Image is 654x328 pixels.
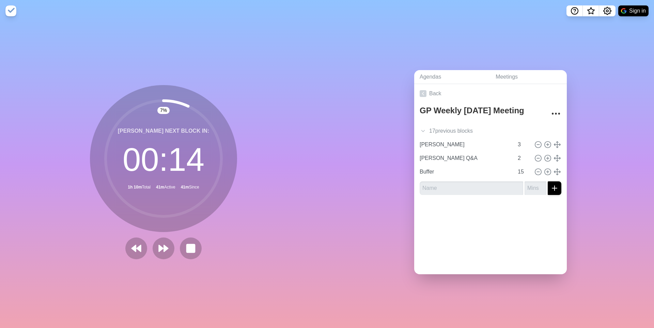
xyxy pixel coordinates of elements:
input: Mins [515,138,531,151]
a: Meetings [490,70,567,84]
button: More [549,107,563,120]
input: Name [420,181,523,195]
img: timeblocks logo [5,5,16,16]
button: Sign in [618,5,649,16]
button: Settings [599,5,616,16]
input: Mins [525,181,546,195]
input: Mins [515,151,531,165]
button: What’s new [583,5,599,16]
img: google logo [621,8,626,14]
input: Name [417,165,514,179]
button: Help [566,5,583,16]
input: Name [417,138,514,151]
a: Agendas [414,70,490,84]
input: Name [417,151,514,165]
input: Mins [515,165,531,179]
div: 17 previous block [414,124,567,138]
span: s [470,127,473,135]
a: Back [414,84,567,103]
